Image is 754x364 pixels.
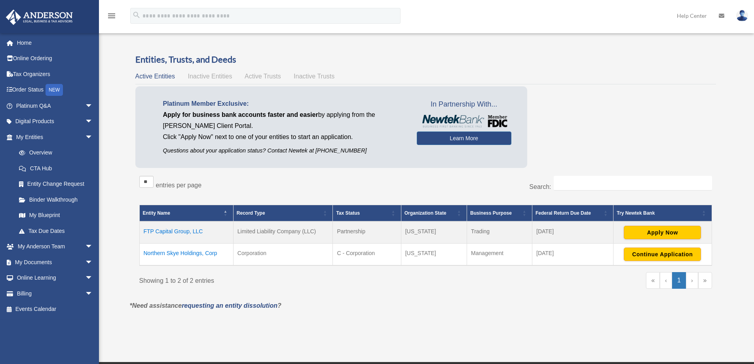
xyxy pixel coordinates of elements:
span: Record Type [237,210,265,216]
td: Corporation [233,244,333,266]
td: [DATE] [532,244,613,266]
span: arrow_drop_down [85,239,101,255]
i: menu [107,11,116,21]
a: Entity Change Request [11,176,101,192]
th: Record Type: Activate to sort [233,205,333,222]
a: CTA Hub [11,160,101,176]
a: Events Calendar [6,301,105,317]
p: Click "Apply Now" next to one of your entities to start an application. [163,131,405,143]
p: by applying from the [PERSON_NAME] Client Portal. [163,109,405,131]
img: Anderson Advisors Platinum Portal [4,10,75,25]
td: Northern Skye Holdings, Corp [139,244,233,266]
span: Apply for business bank accounts faster and easier [163,111,318,118]
span: arrow_drop_down [85,129,101,145]
a: Tax Due Dates [11,223,101,239]
td: Management [467,244,532,266]
span: Federal Return Due Date [536,210,591,216]
span: Active Trusts [245,73,281,80]
a: Binder Walkthrough [11,192,101,208]
td: Partnership [333,221,401,244]
th: Try Newtek Bank : Activate to sort [613,205,712,222]
span: Business Purpose [470,210,512,216]
a: Order StatusNEW [6,82,105,98]
a: menu [107,14,116,21]
th: Business Purpose: Activate to sort [467,205,532,222]
a: Billingarrow_drop_down [6,286,105,301]
a: Learn More [417,131,511,145]
td: [US_STATE] [401,221,467,244]
label: entries per page [156,182,202,189]
td: Limited Liability Company (LLC) [233,221,333,244]
i: search [132,11,141,19]
span: arrow_drop_down [85,286,101,302]
a: My Anderson Teamarrow_drop_down [6,239,105,255]
a: Next [686,272,698,289]
span: arrow_drop_down [85,254,101,271]
a: Platinum Q&Aarrow_drop_down [6,98,105,114]
span: Inactive Trusts [294,73,334,80]
span: Organization State [405,210,446,216]
a: My Blueprint [11,208,101,223]
span: Inactive Entities [188,73,232,80]
a: Overview [11,145,97,161]
a: Home [6,35,105,51]
span: Entity Name [143,210,170,216]
td: C - Corporation [333,244,401,266]
td: Trading [467,221,532,244]
span: In Partnership With... [417,98,511,111]
a: My Documentsarrow_drop_down [6,254,105,270]
td: [US_STATE] [401,244,467,266]
a: Last [698,272,712,289]
label: Search: [529,183,551,190]
td: [DATE] [532,221,613,244]
a: Previous [660,272,672,289]
div: Try Newtek Bank [617,208,699,218]
a: Online Ordering [6,51,105,67]
th: Organization State: Activate to sort [401,205,467,222]
span: arrow_drop_down [85,270,101,286]
img: User Pic [736,10,748,21]
em: *Need assistance ? [130,302,281,309]
img: NewtekBankLogoSM.png [421,115,507,128]
td: FTP Capital Group, LLC [139,221,233,244]
div: NEW [46,84,63,96]
div: Showing 1 to 2 of 2 entries [139,272,420,286]
span: arrow_drop_down [85,114,101,130]
a: My Entitiesarrow_drop_down [6,129,101,145]
button: Continue Application [624,248,701,261]
a: requesting an entity dissolution [182,302,277,309]
th: Federal Return Due Date: Activate to sort [532,205,613,222]
button: Apply Now [624,226,701,239]
a: 1 [672,272,686,289]
a: Online Learningarrow_drop_down [6,270,105,286]
h3: Entities, Trusts, and Deeds [135,53,716,66]
th: Tax Status: Activate to sort [333,205,401,222]
a: First [646,272,660,289]
p: Platinum Member Exclusive: [163,98,405,109]
a: Digital Productsarrow_drop_down [6,114,105,130]
span: Tax Status [336,210,360,216]
span: Active Entities [135,73,175,80]
span: arrow_drop_down [85,98,101,114]
p: Questions about your application status? Contact Newtek at [PHONE_NUMBER] [163,146,405,156]
th: Entity Name: Activate to invert sorting [139,205,233,222]
a: Tax Organizers [6,66,105,82]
